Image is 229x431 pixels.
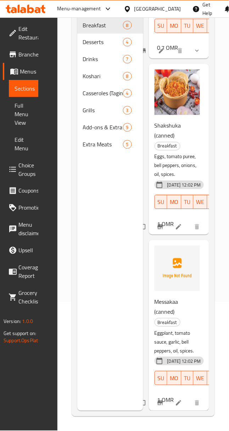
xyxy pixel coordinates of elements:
span: Breakfast [155,142,180,150]
div: Casseroles (Tagines)4 [77,85,143,102]
a: Sections [9,80,40,97]
div: Drinks7 [77,51,143,68]
span: Branches [18,50,39,59]
span: [DATE] 12:02 PM [164,182,204,189]
span: 9 [123,124,132,131]
button: TU [181,19,194,33]
div: Breakfast [155,318,180,327]
span: Drinks [83,55,123,64]
a: Full Menu View [9,97,38,131]
a: Edit menu item [175,400,184,407]
span: 4 [123,39,132,46]
span: Version: [4,317,21,326]
button: TU [181,371,194,386]
a: Edit Restaurant [3,20,45,46]
span: 8 [123,73,132,80]
span: WE [196,21,205,31]
span: 5 [123,141,132,148]
span: Breakfast [155,319,180,327]
span: Coupons [18,187,39,195]
span: 8 [123,22,132,29]
span: Messakaa (canned) [155,297,178,317]
div: Desserts4 [77,34,143,51]
span: Grocery Checklist [18,289,39,306]
span: Select to update [136,220,151,234]
span: SU [158,373,164,384]
a: Choice Groups [3,157,41,182]
span: Shakshuka (canned) [155,120,181,141]
span: TU [184,373,191,384]
span: [DATE] 12:02 PM [164,358,204,365]
button: delete [189,395,206,411]
span: TU [184,21,191,31]
button: WE [194,19,207,33]
span: SU [158,197,164,208]
button: SU [155,19,167,33]
span: Full Menu View [15,101,33,127]
button: WE [194,371,207,386]
a: Grocery Checklist [3,285,45,310]
span: Promotions [18,204,39,212]
div: Add-ons & Extra Meats9 [77,119,143,136]
button: SU [155,371,167,386]
a: Edit menu item [175,223,184,231]
span: 4 [123,90,132,97]
span: TU [184,197,191,208]
div: Casseroles (Tagines) [83,89,123,98]
div: Breakfast [155,142,180,151]
span: WE [196,197,205,208]
img: Messakaa (canned) [155,246,200,291]
span: Upsell [18,246,33,255]
span: MO [170,21,179,31]
a: Coverage Report [3,259,45,285]
button: Branch-specific-item [152,395,169,411]
div: Koshari8 [77,68,143,85]
span: Choice Groups [18,161,35,178]
div: items [123,89,132,98]
a: Promotions [3,199,45,216]
button: Branch-specific-item [135,43,152,59]
a: Menus [3,63,42,80]
div: items [123,140,132,149]
a: Menu disclaimer [3,216,45,242]
div: Menu-management [57,5,101,13]
button: SU [155,195,167,209]
button: TU [181,195,194,209]
a: Upsell [3,242,39,259]
button: delete [189,219,206,235]
div: Extra Meats [83,140,123,149]
a: Edit Menu [9,131,38,157]
button: Branch-specific-item [152,219,169,235]
div: items [123,106,132,115]
button: TH [207,19,220,33]
a: Branches [3,46,45,63]
span: SU [158,21,164,31]
button: delete [172,43,189,59]
div: items [123,123,132,132]
span: Select to update [136,397,151,410]
div: items [123,55,132,64]
span: 3 [123,107,132,114]
button: MO [167,371,181,386]
img: Shakshuka (canned) [155,70,200,115]
a: Coupons [3,182,45,199]
div: Breakfast [83,21,123,29]
button: show more [189,43,206,59]
button: TH [207,371,220,386]
p: Eggs, tomato puree, bell peppers, onions, oil, spices. [155,152,198,179]
nav: Menu sections [77,14,143,156]
svg: Show Choices [194,47,201,54]
button: MO [167,19,181,33]
div: [GEOGRAPHIC_DATA] [134,5,181,13]
div: items [123,38,132,47]
span: Desserts [83,38,123,47]
span: Edit Menu [15,135,33,152]
span: WE [196,373,205,384]
div: Extra Meats5 [77,136,143,153]
span: Grills [83,106,123,115]
span: Get support on: [4,329,36,338]
span: Add-ons & Extra Meats [83,123,123,132]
